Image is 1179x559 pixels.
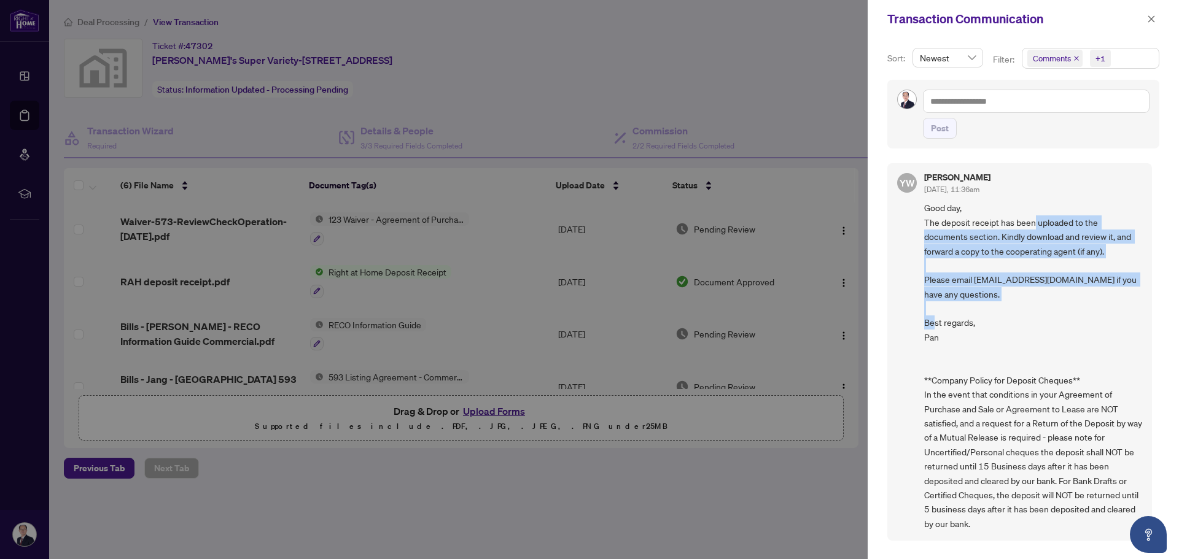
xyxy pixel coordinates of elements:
[1073,55,1080,61] span: close
[993,53,1016,66] p: Filter:
[887,10,1143,28] div: Transaction Communication
[924,201,1142,531] span: Good day, The deposit receipt has been uploaded to the documents section. Kindly download and rev...
[1147,15,1156,23] span: close
[898,90,916,109] img: Profile Icon
[920,48,976,67] span: Newest
[1033,52,1071,64] span: Comments
[924,173,990,182] h5: [PERSON_NAME]
[900,175,915,190] span: YW
[887,52,908,65] p: Sort:
[1130,516,1167,553] button: Open asap
[1027,50,1083,67] span: Comments
[923,118,957,139] button: Post
[924,185,979,194] span: [DATE], 11:36am
[1095,52,1105,64] div: +1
